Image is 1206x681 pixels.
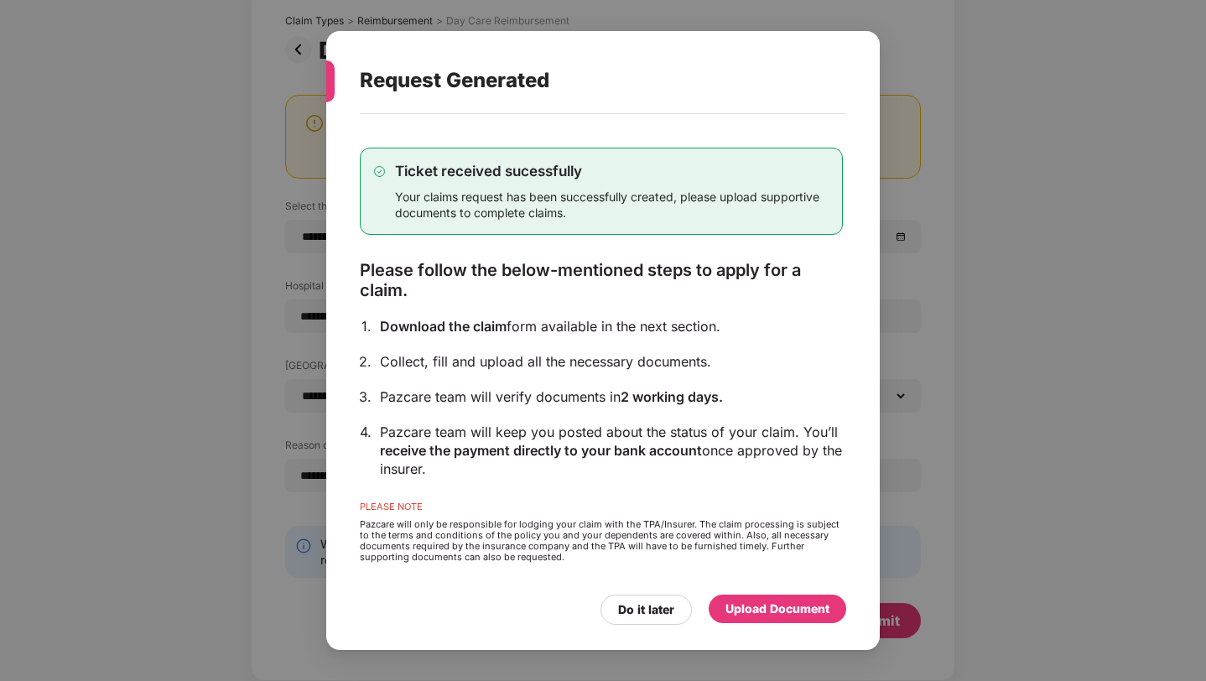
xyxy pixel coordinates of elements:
[395,162,829,180] div: Ticket received sucessfully
[374,166,385,177] img: svg+xml;base64,PHN2ZyB4bWxucz0iaHR0cDovL3d3dy53My5vcmcvMjAwMC9zdmciIHdpZHRoPSIxMy4zMzMiIGhlaWdodD...
[360,48,806,113] div: Request Generated
[360,519,843,563] div: Pazcare will only be responsible for lodging your claim with the TPA/Insurer. The claim processin...
[380,387,843,406] div: Pazcare team will verify documents in
[395,189,829,221] div: Your claims request has been successfully created, please upload supportive documents to complete...
[618,600,674,619] div: Do it later
[725,600,829,618] div: Upload Document
[359,387,372,406] div: 3.
[380,317,843,335] div: form available in the next section.
[360,260,843,300] div: Please follow the below-mentioned steps to apply for a claim.
[360,423,372,441] div: 4.
[380,423,843,478] div: Pazcare team will keep you posted about the status of your claim. You’ll once approved by the ins...
[359,352,372,371] div: 2.
[360,502,843,519] div: PLEASE NOTE
[380,442,702,459] span: receive the payment directly to your bank account
[361,317,372,335] div: 1.
[621,388,723,405] span: 2 working days.
[380,352,843,371] div: Collect, fill and upload all the necessary documents.
[380,318,507,335] span: Download the claim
